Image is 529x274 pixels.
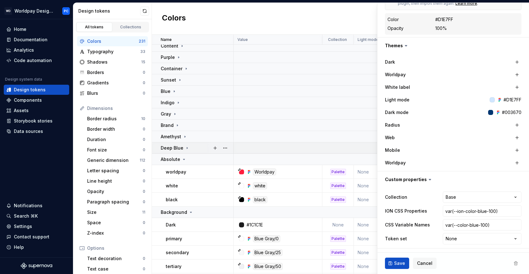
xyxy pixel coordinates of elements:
div: Palette [330,263,346,270]
div: Line height [87,178,143,184]
div: 100% [435,25,447,31]
button: Help [4,242,69,252]
label: Dark [385,59,395,65]
label: Light mode [385,97,409,103]
div: Worldpay Design System [14,8,55,14]
label: ION CSS Properties [385,208,427,214]
p: Content [161,43,178,49]
a: Size11 [85,207,148,217]
label: Worldpay [385,160,406,166]
a: Home [4,24,69,34]
div: Search ⌘K [14,213,38,219]
div: Options [87,245,145,251]
td: None [354,218,423,232]
a: Blurs0 [77,88,148,98]
button: Notifications [4,201,69,211]
div: Text case [87,266,143,272]
div: 0 [143,147,145,152]
td: None [354,179,423,193]
div: 0 [143,127,145,132]
div: 0 [143,137,145,142]
a: Generic dimension112 [85,155,148,165]
p: Sunset [161,77,176,83]
p: Gray [161,111,171,117]
div: #1C1C1E [247,222,263,228]
a: Text decoration0 [85,254,148,264]
label: White label [385,84,410,90]
div: Worldpay [253,168,276,175]
a: Line height0 [85,176,148,186]
button: Contact support [4,232,69,242]
div: Palette [330,183,346,189]
div: Design system data [5,77,42,82]
button: WDWorldpay Design SystemPC [1,4,72,18]
label: Token set [385,236,407,242]
label: Web [385,134,395,141]
a: Design tokens [4,85,69,95]
a: Borders0 [77,67,148,77]
a: Gradients0 [77,78,148,88]
div: Generic dimension [87,157,140,163]
div: Design tokens [14,87,46,93]
div: Contact support [14,234,49,240]
a: Paragraph spacing0 [85,197,148,207]
a: Border radius10 [85,114,148,124]
div: WD [4,7,12,15]
div: Blue Gray/25 [253,249,282,256]
div: Z-index [87,230,143,236]
div: Palette [330,249,346,256]
p: Absolute [161,156,180,163]
div: Notifications [14,203,42,209]
div: 0 [143,179,145,184]
a: Storybook stories [4,116,69,126]
div: Design tokens [78,8,140,14]
p: Dark [166,222,176,228]
label: Radius [385,122,400,128]
p: Amethyst [161,134,181,140]
div: 15 [141,60,145,65]
div: 231 [139,39,145,44]
div: #D1E7FF [504,97,521,103]
p: Deep Blue [161,145,183,151]
a: Documentation [4,35,69,45]
p: worldpay [166,169,186,175]
label: Worldpay [385,71,406,78]
a: Assets [4,106,69,116]
div: white [253,182,267,189]
p: Blue [161,88,170,94]
button: Cancel [413,258,437,269]
label: CSS Variable Names [385,222,430,228]
p: tertiary [166,263,181,270]
div: Letter spacing [87,168,143,174]
div: Palette [330,169,346,175]
p: black [166,197,178,203]
td: None [354,232,423,246]
p: Purple [161,54,175,60]
div: Settings [14,223,32,230]
label: Mobile [385,147,400,153]
button: Search ⌘K [4,211,69,221]
a: Analytics [4,45,69,55]
div: Opacity [87,188,143,195]
div: 0 [143,91,145,96]
a: Data sources [4,126,69,136]
p: Brand [161,122,174,128]
div: 0 [143,266,145,271]
svg: Supernova Logo [21,263,52,269]
div: Borders [87,69,143,76]
div: Duration [87,136,143,143]
p: Collection [328,37,347,42]
div: Blue Gray/0 [253,235,280,242]
div: Blurs [87,90,143,96]
div: #D1E7FF [435,16,453,23]
div: Blue Gray/50 [253,263,283,270]
div: Gradients [87,80,143,86]
div: 11 [142,210,145,215]
a: Border width0 [85,124,148,134]
label: Dark mode [385,109,409,116]
input: Empty [443,205,521,217]
div: Size [87,209,142,215]
a: Components [4,95,69,105]
p: secondary [166,249,189,256]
